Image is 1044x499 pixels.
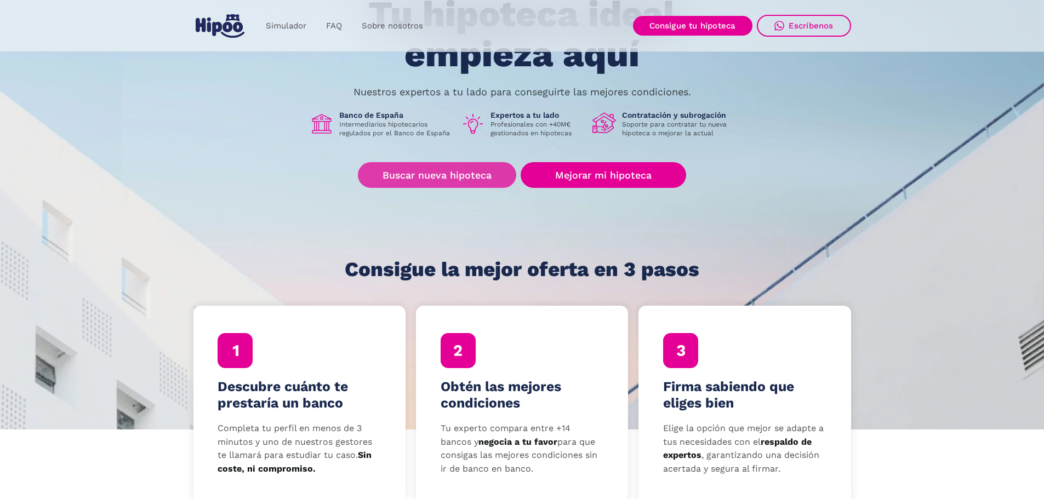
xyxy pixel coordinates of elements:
div: Escríbenos [789,21,834,31]
a: Mejorar mi hipoteca [521,162,686,188]
p: Soporte para contratar tu nueva hipoteca o mejorar la actual [622,120,735,137]
h1: Contratación y subrogación [622,110,735,120]
a: Sobre nosotros [352,15,433,37]
h1: Consigue la mejor oferta en 3 pasos [345,259,699,280]
a: home [193,10,247,42]
p: Intermediarios hipotecarios regulados por el Banco de España [339,120,452,137]
h1: Expertos a tu lado [490,110,584,120]
p: Tu experto compara entre +14 bancos y para que consigas las mejores condiciones sin ir de banco e... [441,422,604,476]
p: Profesionales con +40M€ gestionados en hipotecas [490,120,584,137]
h4: Obtén las mejores condiciones [441,378,604,411]
h1: Banco de España [339,110,452,120]
strong: Sin coste, ni compromiso. [218,450,372,474]
h4: Firma sabiendo que eliges bien [663,378,826,411]
a: Buscar nueva hipoteca [358,162,516,188]
strong: negocia a tu favor [478,437,557,447]
p: Completa tu perfil en menos de 3 minutos y uno de nuestros gestores te llamará para estudiar tu c... [218,422,381,476]
h4: Descubre cuánto te prestaría un banco [218,378,381,411]
a: Escríbenos [757,15,851,37]
p: Elige la opción que mejor se adapte a tus necesidades con el , garantizando una decisión acertada... [663,422,826,476]
a: Consigue tu hipoteca [633,16,752,36]
a: FAQ [316,15,352,37]
a: Simulador [256,15,316,37]
p: Nuestros expertos a tu lado para conseguirte las mejores condiciones. [353,88,691,96]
